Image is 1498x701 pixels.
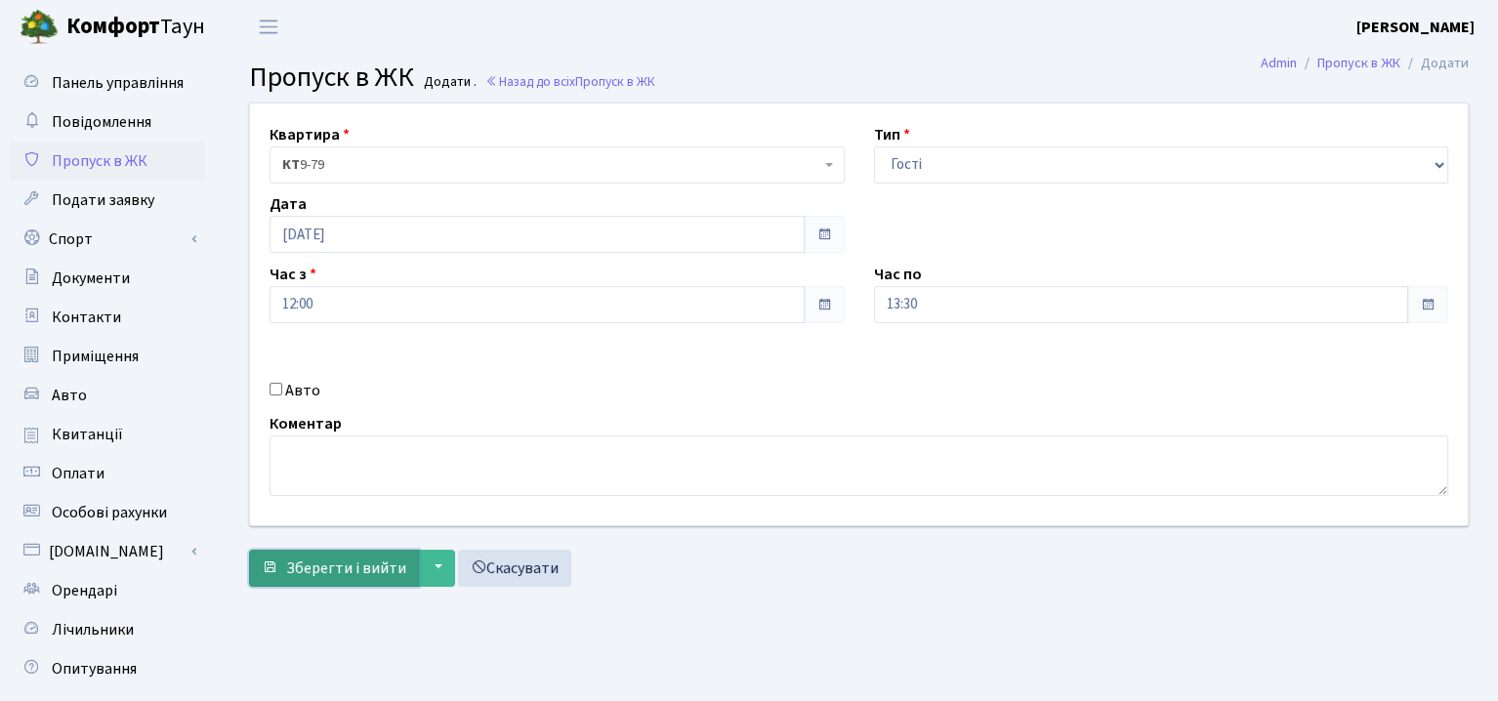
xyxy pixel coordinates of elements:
[52,346,139,367] span: Приміщення
[10,649,205,688] a: Опитування
[1317,53,1400,73] a: Пропуск в ЖК
[52,150,147,172] span: Пропуск в ЖК
[52,463,104,484] span: Оплати
[10,142,205,181] a: Пропуск в ЖК
[10,571,205,610] a: Орендарі
[575,72,655,91] span: Пропуск в ЖК
[1400,53,1469,74] li: Додати
[1356,16,1475,39] a: [PERSON_NAME]
[10,103,205,142] a: Повідомлення
[1261,53,1297,73] a: Admin
[10,532,205,571] a: [DOMAIN_NAME]
[270,123,350,146] label: Квартира
[10,454,205,493] a: Оплати
[249,550,419,587] button: Зберегти і вийти
[10,63,205,103] a: Панель управління
[282,155,300,175] b: КТ
[10,181,205,220] a: Подати заявку
[66,11,160,42] b: Комфорт
[10,415,205,454] a: Квитанції
[874,263,922,286] label: Час по
[10,376,205,415] a: Авто
[10,259,205,298] a: Документи
[52,385,87,406] span: Авто
[10,220,205,259] a: Спорт
[270,192,307,216] label: Дата
[52,424,123,445] span: Квитанції
[286,557,406,579] span: Зберегти і вийти
[1231,43,1498,84] nav: breadcrumb
[458,550,571,587] a: Скасувати
[285,379,320,402] label: Авто
[52,307,121,328] span: Контакти
[66,11,205,44] span: Таун
[249,58,414,97] span: Пропуск в ЖК
[270,412,342,435] label: Коментар
[10,298,205,337] a: Контакти
[1356,17,1475,38] b: [PERSON_NAME]
[10,610,205,649] a: Лічильники
[52,580,117,601] span: Орендарі
[10,337,205,376] a: Приміщення
[52,502,167,523] span: Особові рахунки
[282,155,820,175] span: <b>КТ</b>&nbsp;&nbsp;&nbsp;&nbsp;9-79
[874,123,910,146] label: Тип
[52,189,154,211] span: Подати заявку
[52,658,137,680] span: Опитування
[420,74,477,91] small: Додати .
[52,619,134,640] span: Лічильники
[10,493,205,532] a: Особові рахунки
[52,72,184,94] span: Панель управління
[20,8,59,47] img: logo.png
[270,263,316,286] label: Час з
[244,11,293,43] button: Переключити навігацію
[485,72,655,91] a: Назад до всіхПропуск в ЖК
[270,146,845,184] span: <b>КТ</b>&nbsp;&nbsp;&nbsp;&nbsp;9-79
[52,111,151,133] span: Повідомлення
[52,268,130,289] span: Документи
